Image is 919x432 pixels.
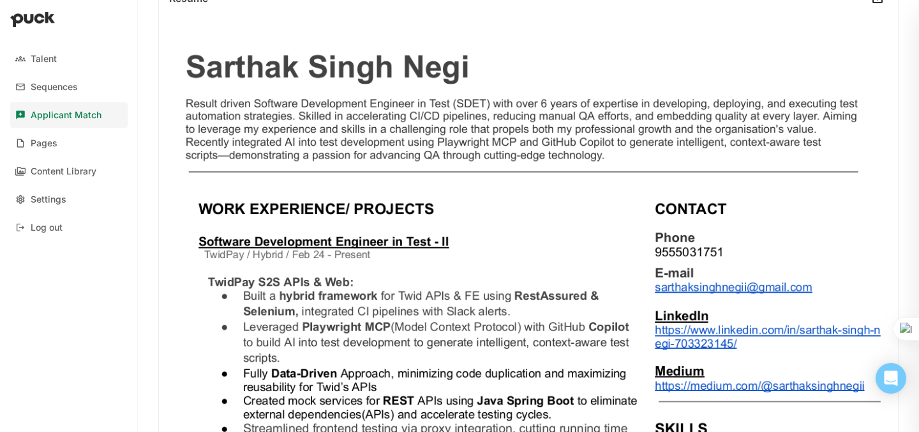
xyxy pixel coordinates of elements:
div: Talent [31,54,57,65]
a: Settings [10,187,128,212]
div: Settings [31,194,66,205]
a: Content Library [10,158,128,184]
div: Sequences [31,82,78,93]
a: Talent [10,46,128,72]
div: Pages [31,138,57,149]
a: Sequences [10,74,128,100]
div: Log out [31,222,63,233]
div: Applicant Match [31,110,101,121]
a: Pages [10,130,128,156]
a: Applicant Match [10,102,128,128]
div: Open Intercom Messenger [876,363,906,394]
div: Content Library [31,166,96,177]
